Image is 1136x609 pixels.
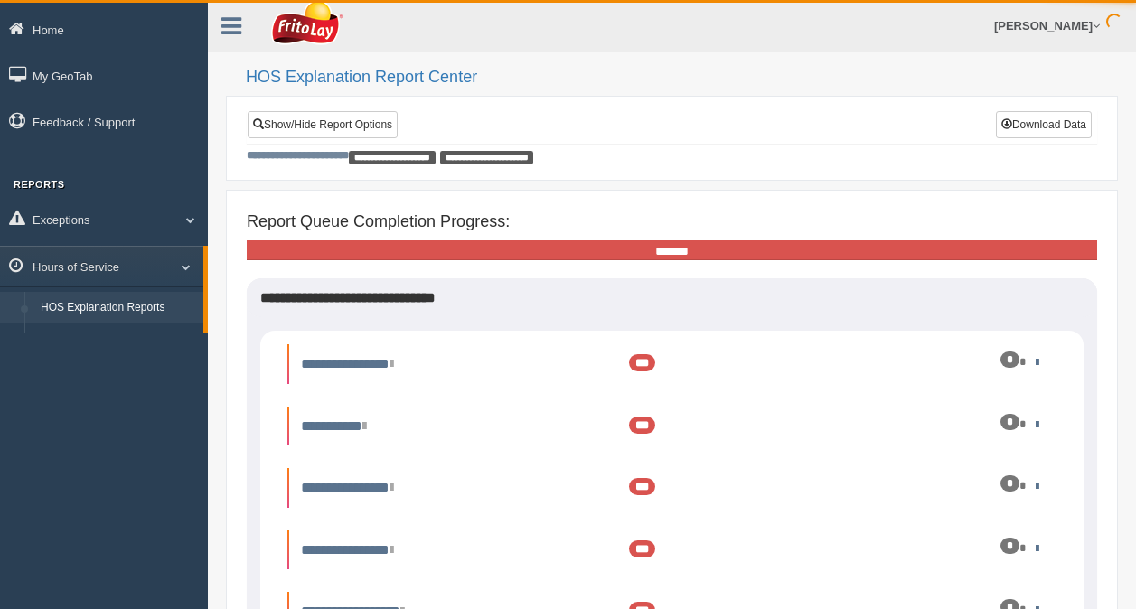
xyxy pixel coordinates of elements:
[248,111,398,138] a: Show/Hide Report Options
[247,213,1097,231] h4: Report Queue Completion Progress:
[287,344,1056,384] li: Expand
[246,69,1118,87] h2: HOS Explanation Report Center
[287,530,1056,570] li: Expand
[33,292,203,324] a: HOS Explanation Reports
[33,323,203,356] a: HOS Violation Audit Reports
[287,407,1056,446] li: Expand
[287,468,1056,508] li: Expand
[996,111,1092,138] button: Download Data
